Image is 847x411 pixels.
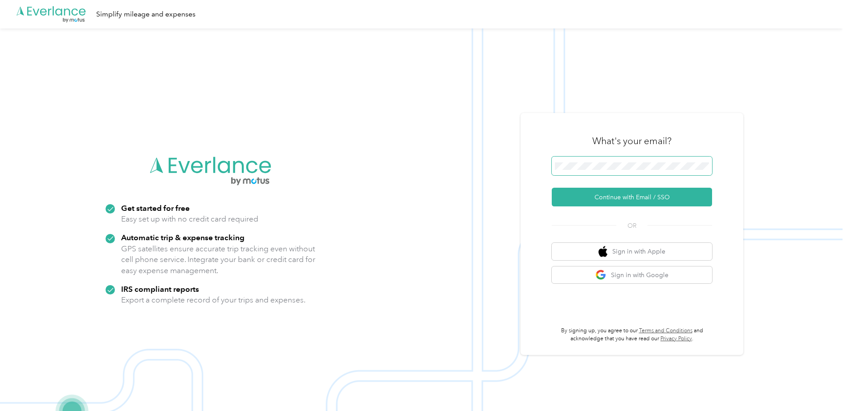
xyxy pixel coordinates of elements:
img: apple logo [599,246,607,257]
button: Continue with Email / SSO [552,188,712,206]
button: google logoSign in with Google [552,266,712,284]
a: Privacy Policy [660,335,692,342]
span: OR [616,221,647,230]
h3: What's your email? [592,135,672,147]
strong: Automatic trip & expense tracking [121,233,244,242]
p: Easy set up with no credit card required [121,214,258,225]
a: Terms and Conditions [639,327,692,334]
p: By signing up, you agree to our and acknowledge that you have read our . [552,327,712,342]
button: apple logoSign in with Apple [552,243,712,260]
strong: Get started for free [121,203,190,213]
strong: IRS compliant reports [121,284,199,294]
p: Export a complete record of your trips and expenses. [121,294,305,306]
img: google logo [595,270,607,281]
p: GPS satellites ensure accurate trip tracking even without cell phone service. Integrate your bank... [121,243,316,276]
div: Simplify mileage and expenses [96,9,195,20]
